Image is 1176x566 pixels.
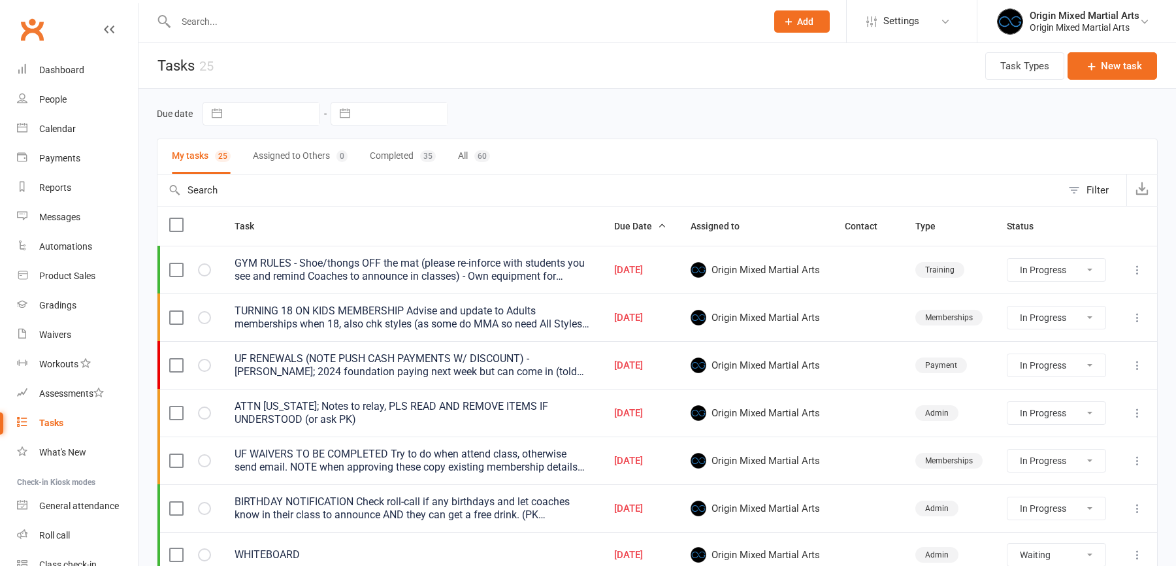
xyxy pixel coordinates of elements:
div: Calendar [39,124,76,134]
span: Contact [845,221,892,231]
button: All60 [458,139,490,174]
div: WHITEBOARD [235,548,591,561]
div: [DATE] [614,408,667,419]
button: Task [235,218,269,234]
div: Payments [39,153,80,163]
div: GYM RULES - Shoe/thongs OFF the mat (please re-inforce with students you see and remind Coaches t... [235,257,591,283]
div: [DATE] [614,312,667,324]
button: Contact [845,218,892,234]
button: Assigned to [691,218,754,234]
div: Reports [39,182,71,193]
button: Due Date [614,218,666,234]
a: Assessments [17,379,138,408]
div: Memberships [915,310,983,325]
h1: Tasks [139,43,214,88]
input: Search [157,175,1062,206]
div: General attendance [39,501,119,511]
div: Payment [915,358,967,373]
div: UF RENEWALS (NOTE PUSH CASH PAYMENTS W/ DISCOUNT) - [PERSON_NAME]; 2024 foundation paying next we... [235,352,591,378]
div: TURNING 18 ON KIDS MEMBERSHIP Advise and update to Adults memberships when 18, also chk styles (a... [235,305,591,331]
button: Completed35 [370,139,436,174]
div: Assessments [39,388,104,399]
div: Admin [915,547,958,563]
div: 25 [199,58,214,74]
input: Search... [172,12,757,31]
div: Automations [39,241,92,252]
div: [DATE] [614,265,667,276]
a: People [17,85,138,114]
span: Settings [883,7,919,36]
div: Filter [1086,182,1109,198]
span: Add [797,16,813,27]
a: Clubworx [16,13,48,46]
button: Add [774,10,830,33]
button: Type [915,218,950,234]
a: Payments [17,144,138,173]
div: Admin [915,501,958,516]
span: Origin Mixed Martial Arts [691,358,821,373]
div: People [39,94,67,105]
span: Status [1007,221,1048,231]
div: Gradings [39,300,76,310]
div: Memberships [915,453,983,469]
button: My tasks25 [172,139,231,174]
span: Origin Mixed Martial Arts [691,262,821,278]
a: Tasks [17,408,138,438]
div: Waivers [39,329,71,340]
a: Workouts [17,350,138,379]
span: Origin Mixed Martial Arts [691,547,821,563]
a: General attendance kiosk mode [17,491,138,521]
span: Type [915,221,950,231]
div: Training [915,262,964,278]
a: Gradings [17,291,138,320]
div: 60 [474,150,490,162]
div: BIRTHDAY NOTIFICATION Check roll-call if any birthdays and let coaches know in their class to ann... [235,495,591,522]
label: Due date [157,108,193,119]
span: Origin Mixed Martial Arts [691,310,821,325]
a: Automations [17,232,138,261]
div: Roll call [39,530,70,541]
div: Product Sales [39,271,95,281]
span: Assigned to [691,221,754,231]
div: Origin Mixed Martial Arts [1030,10,1139,22]
div: Messages [39,212,80,222]
a: Waivers [17,320,138,350]
div: Workouts [39,359,78,369]
div: [DATE] [614,360,667,371]
button: Filter [1062,175,1126,206]
div: UF WAIVERS TO BE COMPLETED Try to do when attend class, otherwise send email. NOTE when approving... [235,448,591,474]
img: Origin Mixed Martial Arts [691,547,706,563]
div: ATTN [US_STATE]; Notes to relay, PLS READ AND REMOVE ITEMS IF UNDERSTOOD (or ask PK) [235,400,591,426]
a: Reports [17,173,138,203]
a: Messages [17,203,138,232]
div: What's New [39,447,86,458]
img: Origin Mixed Martial Arts [691,358,706,373]
a: Roll call [17,521,138,550]
button: Assigned to Others0 [253,139,348,174]
span: Origin Mixed Martial Arts [691,501,821,516]
span: Due Date [614,221,666,231]
img: Origin Mixed Martial Arts [691,453,706,469]
div: [DATE] [614,550,667,561]
span: Task [235,221,269,231]
div: [DATE] [614,456,667,467]
img: Origin Mixed Martial Arts [691,310,706,325]
span: Origin Mixed Martial Arts [691,453,821,469]
div: Tasks [39,418,63,428]
span: Origin Mixed Martial Arts [691,405,821,421]
div: Dashboard [39,65,84,75]
a: Calendar [17,114,138,144]
div: [DATE] [614,503,667,514]
button: New task [1068,52,1157,80]
a: Product Sales [17,261,138,291]
button: Task Types [985,52,1064,80]
img: Origin Mixed Martial Arts [691,262,706,278]
div: 0 [336,150,348,162]
img: Origin Mixed Martial Arts [691,405,706,421]
img: thumb_image1665119159.png [997,8,1023,35]
button: Status [1007,218,1048,234]
img: Origin Mixed Martial Arts [691,501,706,516]
a: What's New [17,438,138,467]
div: 35 [420,150,436,162]
div: Admin [915,405,958,421]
